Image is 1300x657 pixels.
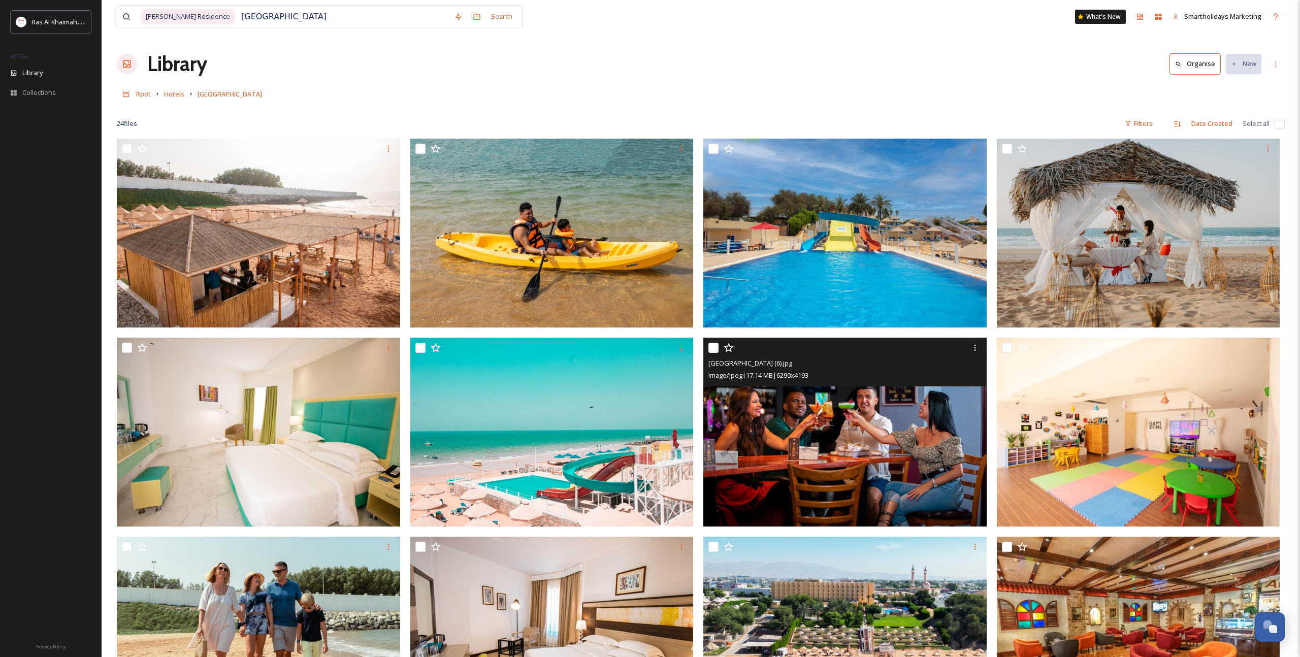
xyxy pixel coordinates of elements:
[708,371,808,380] span: image/jpeg | 17.14 MB | 6290 x 4193
[136,88,151,100] a: Root
[1120,114,1158,134] div: Filters
[136,89,151,98] span: Root
[22,88,56,97] span: Collections
[997,338,1280,527] img: BM Beach Hotel (5).jpg
[703,139,987,327] img: BM Beach Hotel (9).jpg
[410,139,694,327] img: BM Beach Hotel (10).jpg
[997,139,1280,327] img: BM Beach Hotel (1).JPG
[10,52,28,60] span: MEDIA
[141,9,235,24] span: [PERSON_NAME] Residence
[198,89,262,98] span: [GEOGRAPHIC_DATA]
[410,338,694,527] img: BM Beach Hotel (7).jpg
[31,17,175,26] span: Ras Al Khaimah Tourism Development Authority
[1184,12,1261,21] span: Smartholidays Marketing
[164,88,184,100] a: Hotels
[1075,10,1126,24] a: What's New
[36,643,66,650] span: Privacy Policy
[16,17,26,27] img: Logo_RAKTDA_RGB-01.png
[1169,53,1221,74] button: Organise
[117,139,400,327] img: BM Beach Hotel (11).jpg
[22,68,43,78] span: Library
[117,338,400,527] img: BM Beach Hotel (8).jpg
[1186,114,1238,134] div: Date Created
[1167,7,1266,26] a: Smartholidays Marketing
[708,358,792,368] span: [GEOGRAPHIC_DATA] (6).jpg
[1226,54,1261,74] button: New
[486,7,517,26] div: Search
[36,640,66,652] a: Privacy Policy
[198,88,262,100] a: [GEOGRAPHIC_DATA]
[1255,612,1285,642] button: Open Chat
[1169,53,1226,74] a: Organise
[117,119,137,128] span: 24 file s
[1243,119,1270,128] span: Select all
[147,49,207,79] a: Library
[703,338,987,527] img: BM Beach Hotel (6).jpg
[164,89,184,98] span: Hotels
